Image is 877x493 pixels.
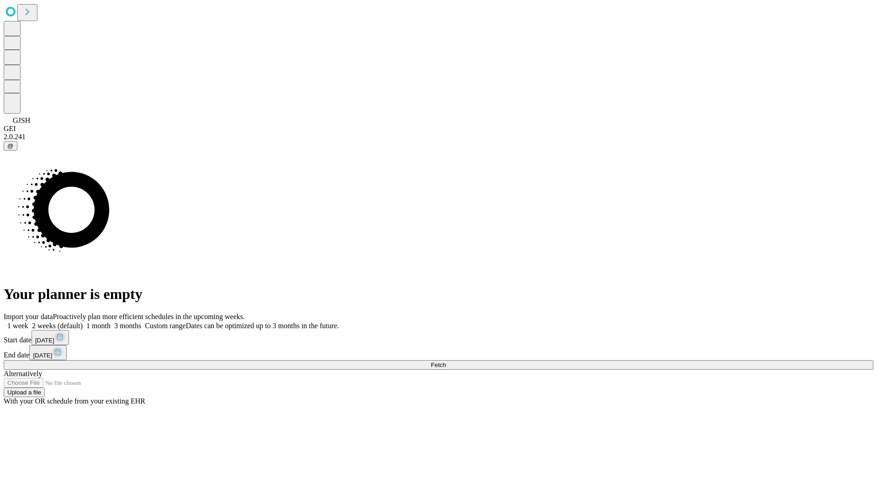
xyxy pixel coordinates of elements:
span: [DATE] [35,337,54,344]
span: @ [7,142,14,149]
button: Fetch [4,360,873,370]
button: [DATE] [32,330,69,345]
span: Dates can be optimized up to 3 months in the future. [186,322,339,330]
div: GEI [4,125,873,133]
span: Fetch [431,362,446,368]
span: 1 week [7,322,28,330]
span: Proactively plan more efficient schedules in the upcoming weeks. [53,313,245,320]
button: Upload a file [4,388,45,397]
span: With your OR schedule from your existing EHR [4,397,145,405]
span: Alternatively [4,370,42,378]
span: [DATE] [33,352,52,359]
div: End date [4,345,873,360]
button: @ [4,141,17,151]
span: Custom range [145,322,185,330]
span: GJSH [13,116,30,124]
button: [DATE] [29,345,67,360]
span: 3 months [114,322,141,330]
div: Start date [4,330,873,345]
h1: Your planner is empty [4,286,873,303]
span: 1 month [86,322,111,330]
div: 2.0.241 [4,133,873,141]
span: Import your data [4,313,53,320]
span: 2 weeks (default) [32,322,83,330]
